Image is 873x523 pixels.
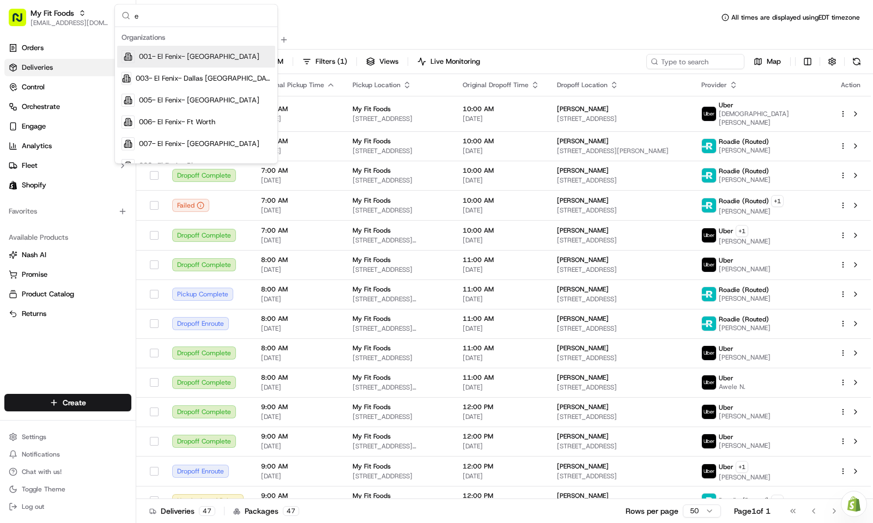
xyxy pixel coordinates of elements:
[233,506,299,516] div: Packages
[353,226,391,235] span: My Fit Foods
[261,383,335,392] span: [DATE]
[463,412,539,421] span: [DATE]
[353,176,445,185] span: [STREET_ADDRESS]
[316,57,347,66] span: Filters
[22,450,60,459] span: Notifications
[719,146,771,155] span: [PERSON_NAME]
[557,295,683,303] span: [STREET_ADDRESS]
[353,265,445,274] span: [STREET_ADDRESS]
[719,294,771,303] span: [PERSON_NAME]
[361,54,403,69] button: Views
[4,157,131,174] button: Fleet
[353,373,391,382] span: My Fit Foods
[117,29,275,46] div: Organizations
[353,491,391,500] span: My Fit Foods
[557,285,609,294] span: [PERSON_NAME]
[557,373,609,382] span: [PERSON_NAME]
[353,432,391,441] span: My Fit Foods
[719,137,769,146] span: Roadie (Routed)
[463,226,539,235] span: 10:00 AM
[463,324,539,333] span: [DATE]
[4,78,131,96] button: Control
[463,432,539,441] span: 12:00 PM
[261,344,335,352] span: 8:00 AM
[261,412,335,421] span: [DATE]
[199,506,215,516] div: 47
[719,324,771,332] span: [PERSON_NAME]
[4,229,131,246] div: Available Products
[4,429,131,445] button: Settings
[719,197,769,205] span: Roadie (Routed)
[719,344,733,353] span: Uber
[719,285,769,294] span: Roadie (Routed)
[22,102,60,112] span: Orchestrate
[4,59,131,76] a: Deliveries
[135,5,271,27] input: Search...
[31,8,74,19] button: My Fit Foods
[557,491,609,500] span: [PERSON_NAME]
[701,81,727,89] span: Provider
[283,506,299,516] div: 47
[557,236,683,245] span: [STREET_ADDRESS]
[261,105,335,113] span: 7:00 AM
[463,383,539,392] span: [DATE]
[22,250,46,260] span: Nash AI
[702,139,716,153] img: roadie-logo-v2.jpg
[557,432,609,441] span: [PERSON_NAME]
[719,403,733,412] span: Uber
[557,166,609,175] span: [PERSON_NAME]
[463,344,539,352] span: 11:00 AM
[261,491,335,500] span: 9:00 AM
[557,412,683,421] span: [STREET_ADDRESS]
[4,499,131,514] button: Log out
[22,180,46,190] span: Shopify
[702,168,716,183] img: roadie-logo-v2.jpg
[261,373,335,382] span: 8:00 AM
[734,506,771,516] div: Page 1 of 1
[353,114,445,123] span: [STREET_ADDRESS]
[261,285,335,294] span: 8:00 AM
[719,374,733,382] span: Uber
[463,105,539,113] span: 10:00 AM
[557,314,609,323] span: [PERSON_NAME]
[413,54,485,69] button: Live Monitoring
[463,403,539,411] span: 12:00 PM
[702,228,716,242] img: uber-new-logo.jpeg
[353,285,391,294] span: My Fit Foods
[557,114,683,123] span: [STREET_ADDRESS]
[557,344,609,352] span: [PERSON_NAME]
[557,105,609,113] span: [PERSON_NAME]
[353,403,391,411] span: My Fit Foods
[4,464,131,479] button: Chat with us!
[4,394,131,411] button: Create
[261,403,335,411] span: 9:00 AM
[719,167,769,175] span: Roadie (Routed)
[31,19,108,27] button: [EMAIL_ADDRESS][DOMAIN_NAME]
[749,54,786,69] button: Map
[261,226,335,235] span: 7:00 AM
[702,346,716,360] img: uber-new-logo.jpeg
[463,373,539,382] span: 11:00 AM
[557,442,683,451] span: [STREET_ADDRESS]
[463,265,539,274] span: [DATE]
[463,206,539,215] span: [DATE]
[22,121,46,131] span: Engage
[557,176,683,185] span: [STREET_ADDRESS]
[353,256,391,264] span: My Fit Foods
[22,63,53,72] span: Deliveries
[702,107,716,121] img: uber-new-logo.jpeg
[353,166,391,175] span: My Fit Foods
[353,472,445,481] span: [STREET_ADDRESS]
[626,506,678,516] p: Rows per page
[9,309,127,319] a: Returns
[719,110,822,127] span: [DEMOGRAPHIC_DATA][PERSON_NAME]
[771,195,784,207] button: +1
[463,196,539,205] span: 10:00 AM
[261,114,335,123] span: [DATE]
[22,270,47,279] span: Promise
[261,265,335,274] span: [DATE]
[172,199,209,212] div: Failed
[261,176,335,185] span: [DATE]
[139,139,259,149] span: 007- El Fenix- [GEOGRAPHIC_DATA]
